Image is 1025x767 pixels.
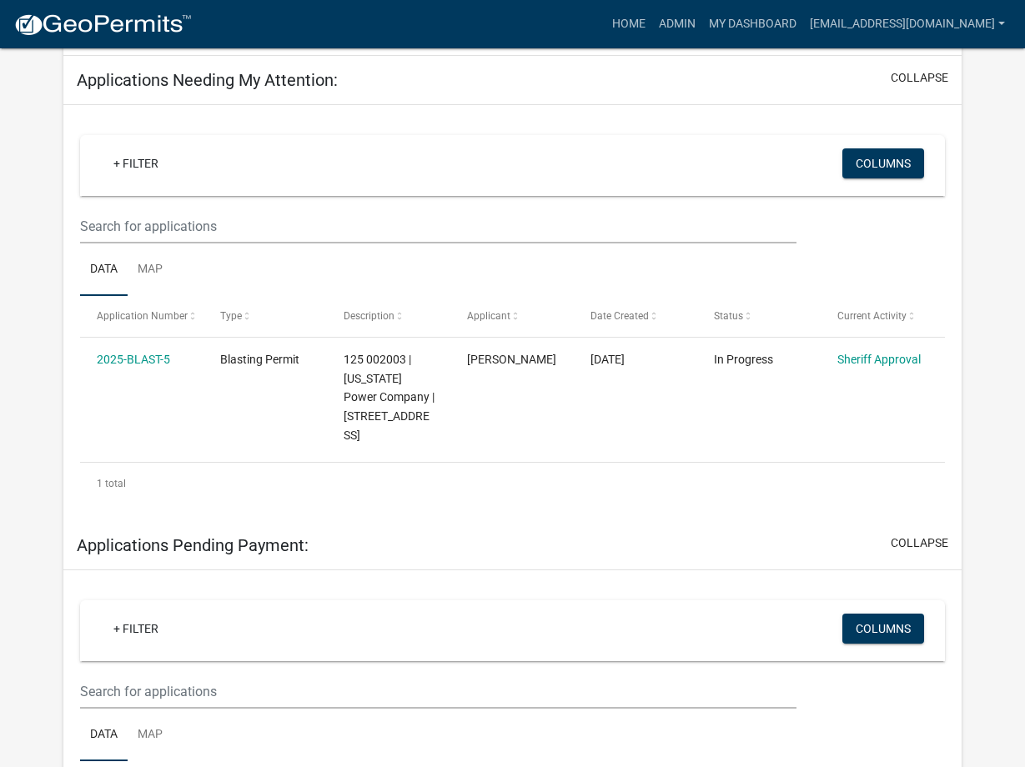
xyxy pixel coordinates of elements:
[220,353,299,366] span: Blasting Permit
[80,463,944,504] div: 1 total
[714,310,743,322] span: Status
[652,8,702,40] a: Admin
[80,243,128,297] a: Data
[203,296,327,336] datatable-header-cell: Type
[467,353,556,366] span: Corrie Dukes
[891,534,948,552] button: collapse
[590,353,625,366] span: 09/24/2025
[821,296,944,336] datatable-header-cell: Current Activity
[344,353,435,442] span: 125 002003 | Georgia Power Company | 4511 Industrial Access Road, Doulasville, GA 30134
[803,8,1012,40] a: [EMAIL_ADDRESS][DOMAIN_NAME]
[837,310,907,322] span: Current Activity
[327,296,450,336] datatable-header-cell: Description
[80,674,796,709] input: Search for applications
[220,310,242,322] span: Type
[97,353,170,366] a: 2025-BLAST-5
[467,310,510,322] span: Applicant
[697,296,821,336] datatable-header-cell: Status
[128,709,173,762] a: Map
[77,535,309,555] h5: Applications Pending Payment:
[77,70,338,90] h5: Applications Needing My Attention:
[702,8,803,40] a: My Dashboard
[837,353,921,366] a: Sheriff Approval
[842,614,924,644] button: Columns
[80,296,203,336] datatable-header-cell: Application Number
[344,310,394,322] span: Description
[605,8,652,40] a: Home
[842,148,924,178] button: Columns
[590,310,649,322] span: Date Created
[450,296,574,336] datatable-header-cell: Applicant
[80,209,796,243] input: Search for applications
[97,310,188,322] span: Application Number
[63,105,961,521] div: collapse
[100,614,172,644] a: + Filter
[128,243,173,297] a: Map
[100,148,172,178] a: + Filter
[714,353,773,366] span: In Progress
[574,296,697,336] datatable-header-cell: Date Created
[80,709,128,762] a: Data
[891,69,948,87] button: collapse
